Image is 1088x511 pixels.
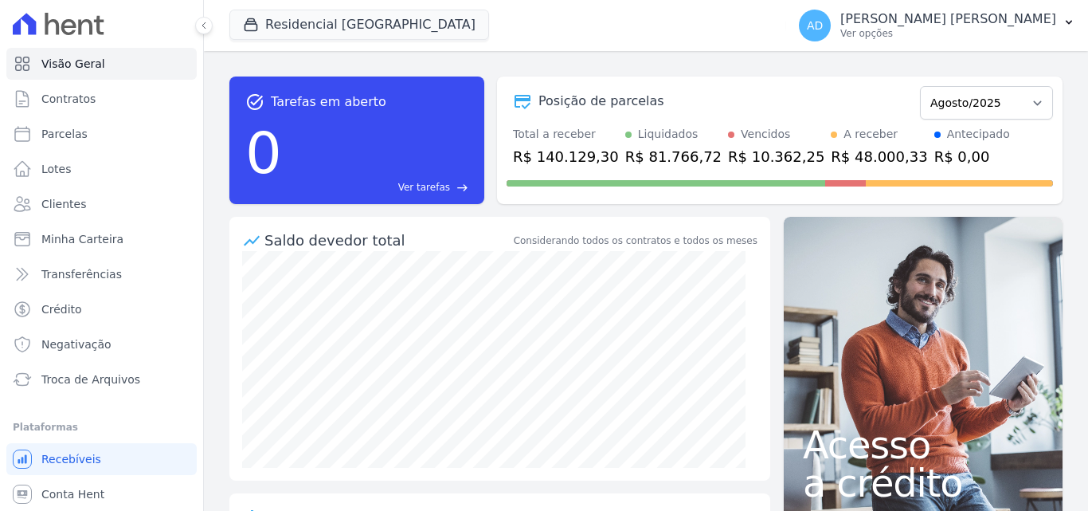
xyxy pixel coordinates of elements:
span: Conta Hent [41,486,104,502]
div: Saldo devedor total [264,230,511,251]
span: Transferências [41,266,122,282]
div: Posição de parcelas [538,92,664,111]
span: Lotes [41,161,72,177]
div: R$ 0,00 [934,146,1010,167]
span: Crédito [41,301,82,317]
span: AD [807,20,823,31]
span: a crédito [803,464,1043,502]
a: Ver tarefas east [288,180,468,195]
a: Conta Hent [6,478,197,510]
a: Transferências [6,258,197,290]
p: [PERSON_NAME] [PERSON_NAME] [840,11,1056,27]
div: Total a receber [513,126,619,143]
span: Tarefas em aberto [271,92,386,112]
div: Vencidos [741,126,790,143]
div: Considerando todos os contratos e todos os meses [514,234,757,248]
span: Visão Geral [41,56,105,72]
a: Contratos [6,83,197,115]
div: Antecipado [947,126,1010,143]
div: Plataformas [13,418,190,437]
a: Crédito [6,293,197,325]
a: Lotes [6,153,197,185]
span: Ver tarefas [398,180,450,195]
div: R$ 10.362,25 [728,146,824,167]
span: Negativação [41,336,112,352]
div: R$ 81.766,72 [625,146,722,167]
span: Troca de Arquivos [41,371,140,387]
span: Acesso [803,426,1043,464]
button: AD [PERSON_NAME] [PERSON_NAME] Ver opções [786,3,1088,48]
button: Residencial [GEOGRAPHIC_DATA] [229,10,489,40]
a: Clientes [6,188,197,220]
a: Troca de Arquivos [6,364,197,395]
span: Contratos [41,91,96,107]
div: 0 [245,112,282,195]
div: R$ 140.129,30 [513,146,619,167]
a: Recebíveis [6,443,197,475]
a: Visão Geral [6,48,197,80]
a: Parcelas [6,118,197,150]
p: Ver opções [840,27,1056,40]
span: Minha Carteira [41,231,123,247]
span: Parcelas [41,126,88,142]
span: east [456,182,468,194]
div: A receber [843,126,898,143]
span: Recebíveis [41,451,101,467]
div: Liquidados [638,126,699,143]
span: task_alt [245,92,264,112]
div: R$ 48.000,33 [831,146,927,167]
a: Minha Carteira [6,223,197,255]
span: Clientes [41,196,86,212]
a: Negativação [6,328,197,360]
